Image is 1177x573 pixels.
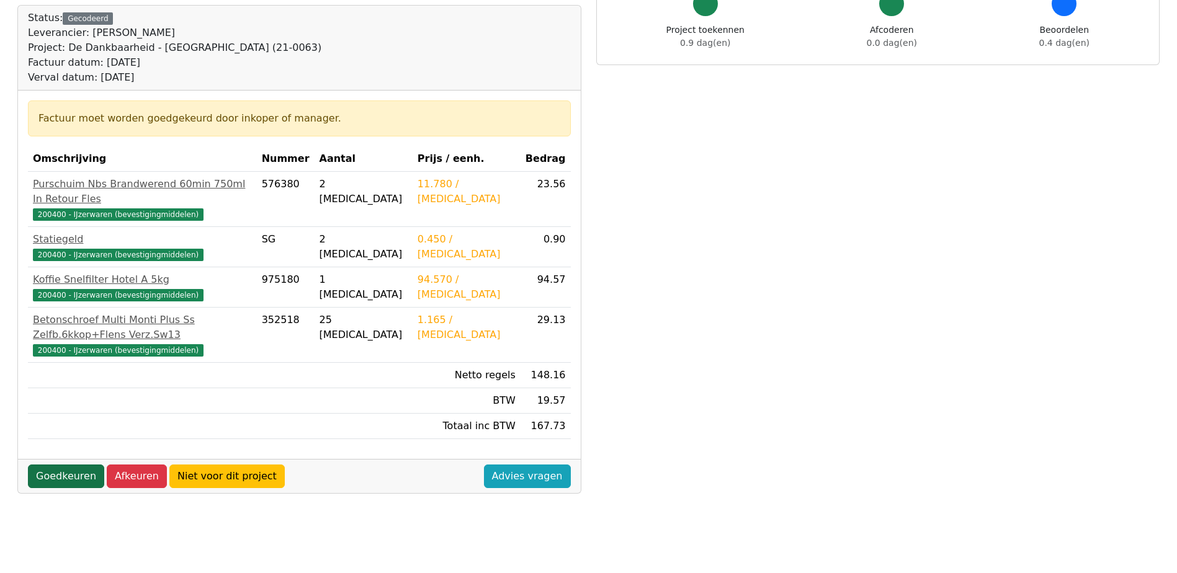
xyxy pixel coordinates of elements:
a: Goedkeuren [28,464,104,488]
span: 0.9 dag(en) [680,38,730,48]
td: 167.73 [521,414,571,439]
th: Nummer [257,146,315,172]
div: 94.570 / [MEDICAL_DATA] [418,272,516,302]
th: Bedrag [521,146,571,172]
div: 2 [MEDICAL_DATA] [320,177,408,207]
div: Project toekennen [666,24,745,50]
div: Beoordelen [1039,24,1090,50]
span: 0.0 dag(en) [867,38,917,48]
td: Totaal inc BTW [413,414,521,439]
div: 25 [MEDICAL_DATA] [320,313,408,342]
span: 200400 - IJzerwaren (bevestigingmiddelen) [33,208,204,221]
div: Statiegeld [33,232,252,247]
span: 200400 - IJzerwaren (bevestigingmiddelen) [33,344,204,357]
div: Leverancier: [PERSON_NAME] [28,25,321,40]
a: Purschuim Nbs Brandwerend 60min 750ml In Retour Fles200400 - IJzerwaren (bevestigingmiddelen) [33,177,252,221]
td: 0.90 [521,227,571,267]
span: 200400 - IJzerwaren (bevestigingmiddelen) [33,289,204,301]
td: 148.16 [521,363,571,388]
td: 94.57 [521,267,571,308]
td: SG [257,227,315,267]
td: 975180 [257,267,315,308]
a: Niet voor dit project [169,464,285,488]
div: Gecodeerd [63,12,113,25]
div: 1.165 / [MEDICAL_DATA] [418,313,516,342]
td: BTW [413,388,521,414]
div: Factuur datum: [DATE] [28,55,321,70]
th: Aantal [315,146,413,172]
div: 0.450 / [MEDICAL_DATA] [418,232,516,262]
a: Betonschroef Multi Monti Plus Ss Zelfb.6kkop+Flens Verz.Sw13200400 - IJzerwaren (bevestigingmidde... [33,313,252,357]
td: 352518 [257,308,315,363]
div: Factuur moet worden goedgekeurd door inkoper of manager. [38,111,560,126]
div: Koffie Snelfilter Hotel A 5kg [33,272,252,287]
a: Afkeuren [107,464,167,488]
a: Koffie Snelfilter Hotel A 5kg200400 - IJzerwaren (bevestigingmiddelen) [33,272,252,302]
td: 19.57 [521,388,571,414]
div: Project: De Dankbaarheid - [GEOGRAPHIC_DATA] (21-0063) [28,40,321,55]
td: 576380 [257,172,315,227]
div: Verval datum: [DATE] [28,70,321,85]
th: Prijs / eenh. [413,146,521,172]
div: Betonschroef Multi Monti Plus Ss Zelfb.6kkop+Flens Verz.Sw13 [33,313,252,342]
td: 23.56 [521,172,571,227]
a: Advies vragen [484,464,571,488]
th: Omschrijving [28,146,257,172]
span: 200400 - IJzerwaren (bevestigingmiddelen) [33,249,204,261]
div: Purschuim Nbs Brandwerend 60min 750ml In Retour Fles [33,177,252,207]
div: 2 [MEDICAL_DATA] [320,232,408,262]
div: 1 [MEDICAL_DATA] [320,272,408,302]
a: Statiegeld200400 - IJzerwaren (bevestigingmiddelen) [33,232,252,262]
td: 29.13 [521,308,571,363]
div: Afcoderen [867,24,917,50]
td: Netto regels [413,363,521,388]
div: Status: [28,11,321,85]
span: 0.4 dag(en) [1039,38,1090,48]
div: 11.780 / [MEDICAL_DATA] [418,177,516,207]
